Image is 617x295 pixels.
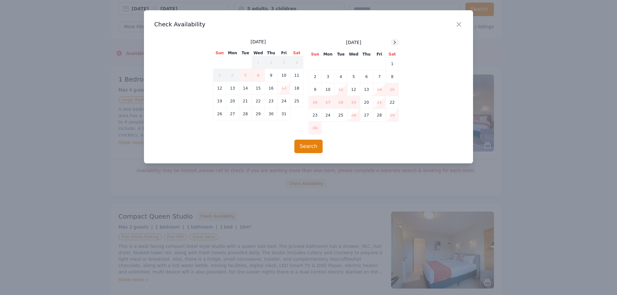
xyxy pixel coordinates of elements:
[322,96,335,109] td: 17
[386,57,399,70] td: 1
[278,56,291,69] td: 3
[252,82,265,95] td: 15
[252,108,265,120] td: 29
[373,51,386,57] th: Fri
[309,83,322,96] td: 9
[347,51,360,57] th: Wed
[346,39,361,46] span: [DATE]
[291,82,303,95] td: 18
[386,70,399,83] td: 8
[347,109,360,122] td: 26
[213,108,226,120] td: 26
[386,51,399,57] th: Sat
[291,95,303,108] td: 25
[309,96,322,109] td: 16
[265,82,278,95] td: 16
[335,70,347,83] td: 4
[252,50,265,56] th: Wed
[360,51,373,57] th: Thu
[322,70,335,83] td: 3
[252,95,265,108] td: 22
[335,51,347,57] th: Tue
[373,83,386,96] td: 14
[265,108,278,120] td: 30
[154,21,463,28] h3: Check Availability
[322,83,335,96] td: 10
[226,95,239,108] td: 20
[360,83,373,96] td: 13
[386,96,399,109] td: 22
[335,83,347,96] td: 11
[251,39,266,45] span: [DATE]
[335,109,347,122] td: 25
[335,96,347,109] td: 18
[278,108,291,120] td: 31
[213,69,226,82] td: 5
[294,140,323,153] button: Search
[265,56,278,69] td: 2
[239,82,252,95] td: 14
[360,70,373,83] td: 6
[373,109,386,122] td: 28
[226,108,239,120] td: 27
[239,50,252,56] th: Tue
[213,95,226,108] td: 19
[347,83,360,96] td: 12
[278,69,291,82] td: 10
[226,50,239,56] th: Mon
[278,50,291,56] th: Fri
[239,108,252,120] td: 28
[239,95,252,108] td: 21
[265,95,278,108] td: 23
[322,109,335,122] td: 24
[213,82,226,95] td: 12
[360,109,373,122] td: 27
[309,109,322,122] td: 23
[265,69,278,82] td: 9
[239,69,252,82] td: 7
[278,82,291,95] td: 17
[347,70,360,83] td: 5
[322,51,335,57] th: Mon
[386,109,399,122] td: 29
[360,96,373,109] td: 20
[252,56,265,69] td: 1
[373,70,386,83] td: 7
[252,69,265,82] td: 8
[213,50,226,56] th: Sun
[278,95,291,108] td: 24
[226,69,239,82] td: 6
[291,56,303,69] td: 4
[373,96,386,109] td: 21
[309,51,322,57] th: Sun
[291,69,303,82] td: 11
[309,70,322,83] td: 2
[265,50,278,56] th: Thu
[386,83,399,96] td: 15
[347,96,360,109] td: 19
[309,122,322,134] td: 30
[226,82,239,95] td: 13
[291,50,303,56] th: Sat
